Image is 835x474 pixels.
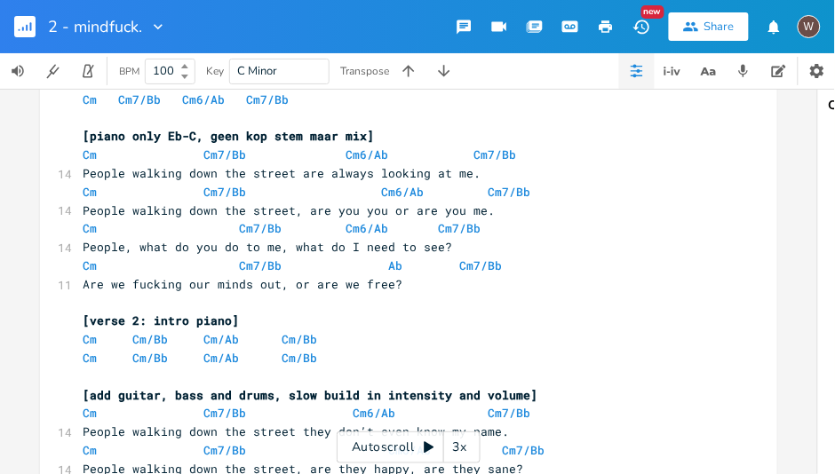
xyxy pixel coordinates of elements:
[502,442,545,458] span: Cm7/Bb
[473,146,516,162] span: Cm7/Bb
[346,146,388,162] span: Cm6/Ab
[119,67,139,76] div: BPM
[83,312,239,328] span: [verse 2: intro piano]
[340,66,389,76] div: Transpose
[83,257,97,273] span: Cm
[798,15,821,38] div: willem
[83,350,97,366] span: Cm
[203,146,246,162] span: Cm7/Bb
[239,220,282,236] span: Cm7/Bb
[203,405,246,421] span: Cm7/Bb
[83,387,537,403] span: [add guitar, bass and drums, slow build in intensity and volume]
[83,220,97,236] span: Cm
[132,331,168,347] span: Cm/Bb
[203,350,239,366] span: Cm/Ab
[83,276,402,292] span: Are we fucking our minds out, or are we free?
[83,405,97,421] span: Cm
[669,12,749,41] button: Share
[83,146,97,162] span: Cm
[444,431,476,463] div: 3x
[282,331,317,347] span: Cm/Bb
[237,63,277,79] span: C Minor
[624,11,659,43] button: New
[641,5,664,19] div: New
[246,91,289,107] span: Cm7/Bb
[337,431,481,463] div: Autoscroll
[83,423,509,439] span: People walking down the street they don’t even know my name.
[83,331,97,347] span: Cm
[83,128,374,144] span: [piano only Eb-C, geen kop stem maar mix]
[488,405,530,421] span: Cm7/Bb
[239,257,282,273] span: Cm7/Bb
[346,220,388,236] span: Cm6/Ab
[488,184,530,200] span: Cm7/Bb
[381,184,424,200] span: Cm6/Ab
[182,91,225,107] span: Cm6/Ab
[203,331,239,347] span: Cm/Ab
[83,239,452,255] span: People, what do you do to me, what do I need to see?
[438,220,481,236] span: Cm7/Bb
[798,6,821,47] button: W
[388,257,402,273] span: Ab
[203,184,246,200] span: Cm7/Bb
[83,165,481,181] span: People walking down the street are always looking at me.
[48,19,142,35] span: 2 - mindfuck.
[83,91,97,107] span: Cm
[282,350,317,366] span: Cm/Bb
[206,66,224,76] div: Key
[353,405,395,421] span: Cm6/Ab
[118,91,161,107] span: Cm7/Bb
[704,19,735,35] div: Share
[132,350,168,366] span: Cm/Bb
[83,442,97,458] span: Cm
[203,442,246,458] span: Cm7/Bb
[459,257,502,273] span: Cm7/Bb
[83,202,495,218] span: People walking down the street, are you you or are you me.
[83,184,97,200] span: Cm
